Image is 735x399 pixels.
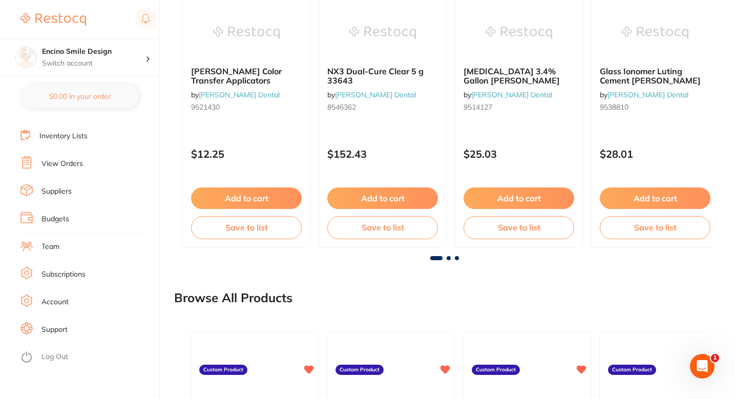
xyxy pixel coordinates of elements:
label: Custom Product [608,365,656,375]
a: Restocq Logo [20,8,86,31]
span: by [600,90,688,99]
a: View Orders [41,159,83,169]
button: Add to cart [464,187,574,209]
button: Save to list [327,216,438,239]
b: Glass Ionomer Luting Cement Darby [600,67,710,86]
p: $25.03 [464,148,574,160]
button: $0.00 in your order [20,84,139,109]
a: Suppliers [41,186,72,197]
img: Restocq Logo [20,13,86,26]
a: Support [41,325,68,335]
p: $28.01 [600,148,710,160]
iframe: Intercom live chat [690,354,715,379]
span: by [464,90,552,99]
b: Glutaraldehyde 3.4% Gallon Darby [464,67,574,86]
small: 9538810 [600,103,710,111]
img: Encino Smile Design [16,47,36,68]
b: NX3 Dual-Cure Clear 5 g 33643 [327,67,438,86]
img: NX3 Dual-Cure Clear 5 g 33643 [349,7,416,58]
p: $12.25 [191,148,302,160]
small: 8546362 [327,103,438,111]
b: Thompson Color Transfer Applicators [191,67,302,86]
p: $152.43 [327,148,438,160]
span: by [191,90,280,99]
img: Glass Ionomer Luting Cement Darby [622,7,688,58]
label: Custom Product [335,365,384,375]
a: [PERSON_NAME] Dental [471,90,552,99]
h4: Encino Smile Design [42,47,145,57]
label: Custom Product [199,365,247,375]
p: Switch account [42,58,145,69]
button: Add to cart [191,187,302,209]
span: 1 [711,354,719,362]
button: Save to list [600,216,710,239]
button: Add to cart [327,187,438,209]
button: Save to list [464,216,574,239]
img: Thompson Color Transfer Applicators [213,7,280,58]
a: [PERSON_NAME] Dental [199,90,280,99]
button: Log Out [20,349,156,366]
a: Log Out [41,352,68,362]
a: [PERSON_NAME] Dental [607,90,688,99]
small: 9521430 [191,103,302,111]
a: [PERSON_NAME] Dental [335,90,416,99]
img: Glutaraldehyde 3.4% Gallon Darby [486,7,552,58]
a: Budgets [41,214,69,224]
span: by [327,90,416,99]
a: Subscriptions [41,269,86,280]
a: Inventory Lists [39,131,88,141]
a: Team [41,242,59,252]
small: 9514127 [464,103,574,111]
label: Custom Product [472,365,520,375]
button: Save to list [191,216,302,239]
button: Add to cart [600,187,710,209]
a: Account [41,297,69,307]
h2: Browse All Products [174,291,292,305]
